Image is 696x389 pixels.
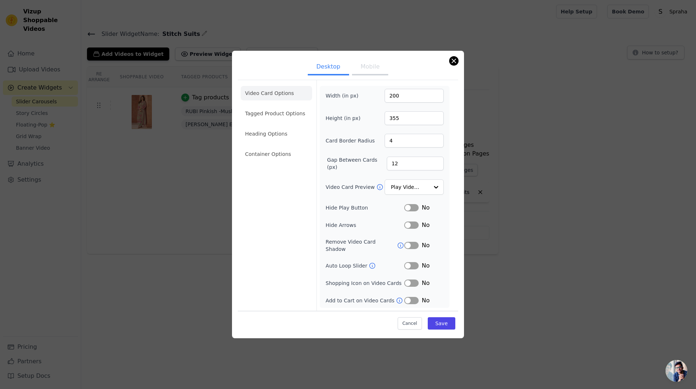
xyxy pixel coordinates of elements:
[666,360,687,382] a: Open chat
[449,57,458,65] button: Close modal
[326,222,404,229] label: Hide Arrows
[326,204,404,211] label: Hide Play Button
[326,238,397,253] label: Remove Video Card Shadow
[327,156,387,171] label: Gap Between Cards (px)
[326,262,369,269] label: Auto Loop Slider
[326,115,365,122] label: Height (in px)
[326,183,376,191] label: Video Card Preview
[241,127,312,141] li: Heading Options
[308,59,349,75] button: Desktop
[398,317,422,330] button: Cancel
[326,297,396,304] label: Add to Cart on Video Cards
[422,261,430,270] span: No
[422,221,430,229] span: No
[428,317,455,330] button: Save
[241,147,312,161] li: Container Options
[422,241,430,250] span: No
[352,59,388,75] button: Mobile
[422,279,430,287] span: No
[241,106,312,121] li: Tagged Product Options
[422,203,430,212] span: No
[326,280,404,287] label: Shopping Icon on Video Cards
[326,92,365,99] label: Width (in px)
[422,296,430,305] span: No
[241,86,312,100] li: Video Card Options
[326,137,375,144] label: Card Border Radius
